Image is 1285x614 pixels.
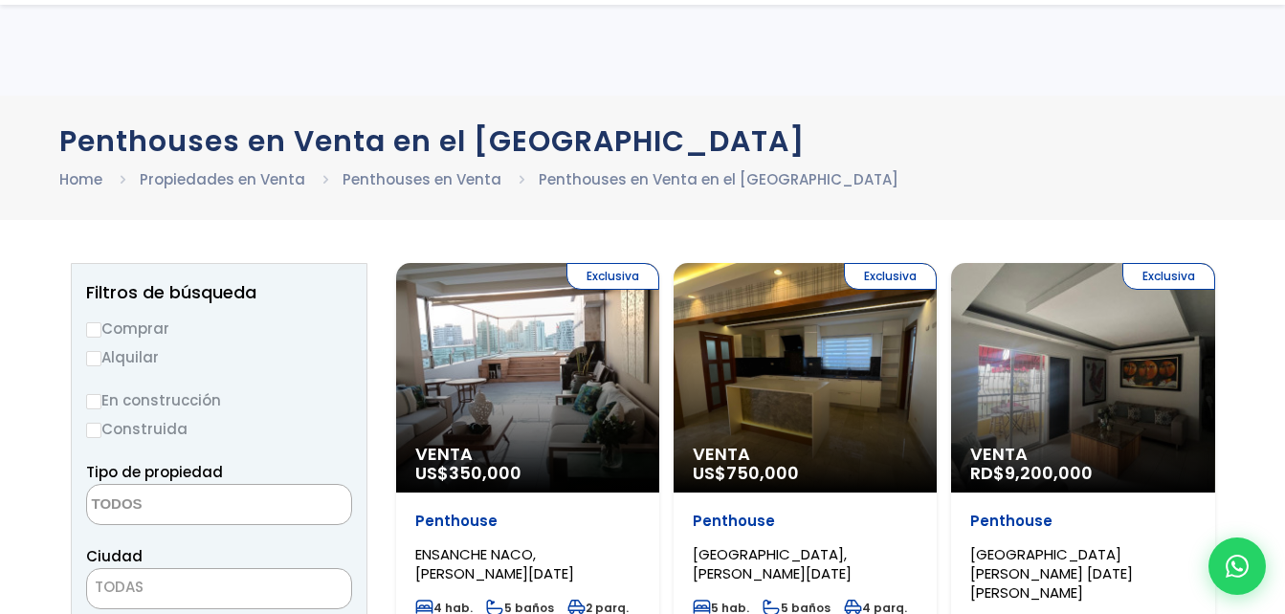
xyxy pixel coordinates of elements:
textarea: Search [87,485,273,526]
label: Construida [86,417,352,441]
span: 750,000 [726,461,799,485]
input: Comprar [86,322,101,338]
p: Penthouse [970,512,1195,531]
span: TODAS [86,568,352,609]
input: Alquilar [86,351,101,366]
span: Exclusiva [566,263,659,290]
span: Exclusiva [844,263,937,290]
span: 350,000 [449,461,521,485]
span: ENSANCHE NACO, [PERSON_NAME][DATE] [415,544,574,583]
span: [GEOGRAPHIC_DATA], [PERSON_NAME][DATE] [693,544,852,583]
p: Penthouse [415,512,640,531]
span: Venta [970,445,1195,464]
span: Venta [693,445,918,464]
p: Penthouse [693,512,918,531]
a: Penthouses en Venta [343,169,501,189]
span: Exclusiva [1122,263,1215,290]
h2: Filtros de búsqueda [86,283,352,302]
label: Alquilar [86,345,352,369]
input: En construcción [86,394,101,409]
span: TODAS [95,577,144,597]
span: US$ [693,461,799,485]
label: Comprar [86,317,352,340]
label: En construcción [86,388,352,412]
span: 9,200,000 [1005,461,1093,485]
span: Venta [415,445,640,464]
span: US$ [415,461,521,485]
a: Propiedades en Venta [140,169,305,189]
span: Tipo de propiedad [86,462,223,482]
span: [GEOGRAPHIC_DATA][PERSON_NAME] [DATE][PERSON_NAME] [970,544,1133,603]
span: TODAS [87,574,351,601]
span: RD$ [970,461,1093,485]
li: Penthouses en Venta en el [GEOGRAPHIC_DATA] [539,167,898,191]
a: Home [59,169,102,189]
h1: Penthouses en Venta en el [GEOGRAPHIC_DATA] [59,124,1227,158]
input: Construida [86,423,101,438]
span: Ciudad [86,546,143,566]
